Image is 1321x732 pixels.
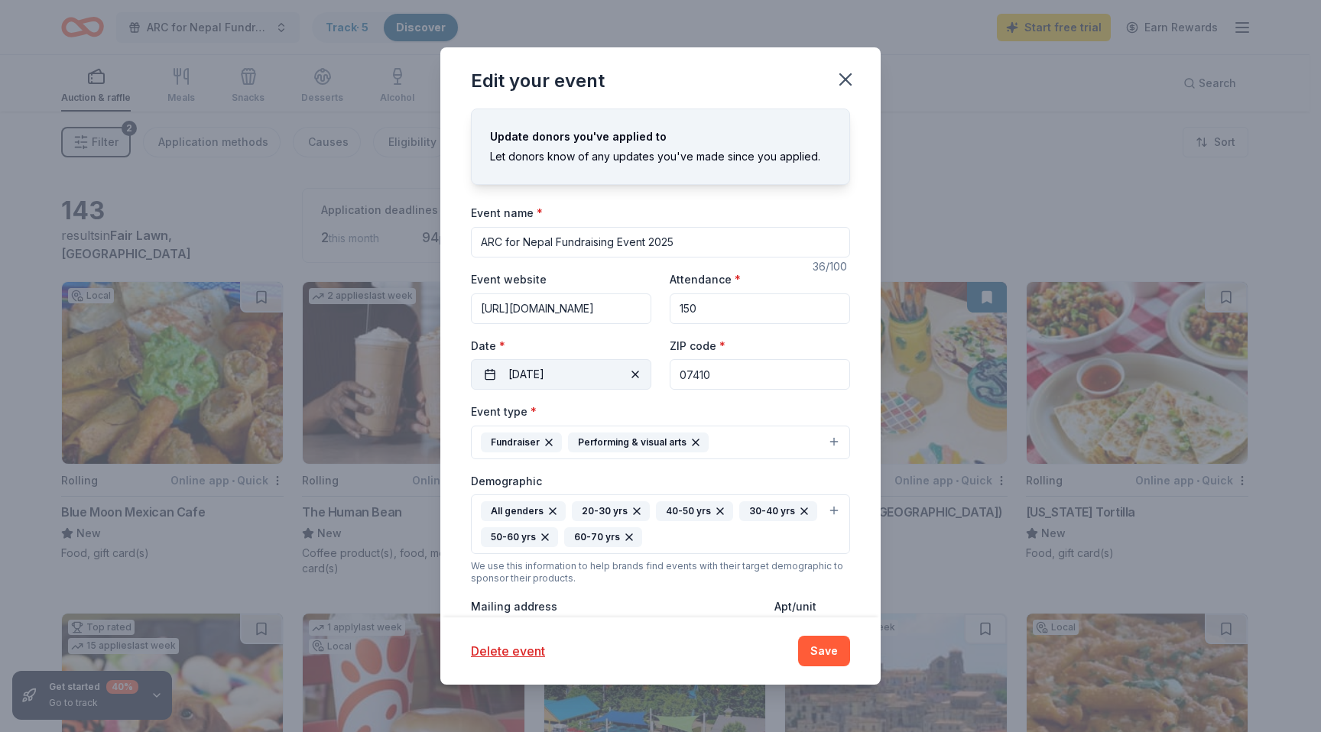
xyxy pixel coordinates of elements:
button: Delete event [471,642,545,660]
label: Date [471,338,651,354]
label: Apt/unit [774,599,816,614]
input: 20 [670,293,850,324]
div: 50-60 yrs [481,527,558,547]
label: Event name [471,206,543,221]
input: https://www... [471,293,651,324]
label: Event website [471,272,547,287]
div: Performing & visual arts [568,432,709,452]
div: Update donors you've applied to [490,128,831,146]
div: 40-50 yrs [656,501,733,521]
div: 30-40 yrs [739,501,817,521]
label: Event type [471,404,537,419]
label: ZIP code [670,338,725,354]
div: Edit your event [471,69,605,93]
div: Let donors know of any updates you've made since you applied. [490,147,831,166]
label: Demographic [471,474,542,489]
div: Fundraiser [481,432,562,452]
input: Spring Fundraiser [471,227,850,257]
button: [DATE] [471,359,651,390]
div: All genders [481,501,566,521]
button: FundraiserPerforming & visual arts [471,426,850,459]
button: Save [798,636,850,666]
div: 36 /100 [813,257,850,276]
button: All genders20-30 yrs40-50 yrs30-40 yrs50-60 yrs60-70 yrs [471,494,850,554]
div: We use this information to help brands find events with their target demographic to sponsor their... [471,560,850,585]
label: Attendance [670,272,741,287]
label: Mailing address [471,599,557,614]
div: 60-70 yrs [564,527,642,547]
div: 20-30 yrs [572,501,650,521]
input: 12345 (U.S. only) [670,359,850,390]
